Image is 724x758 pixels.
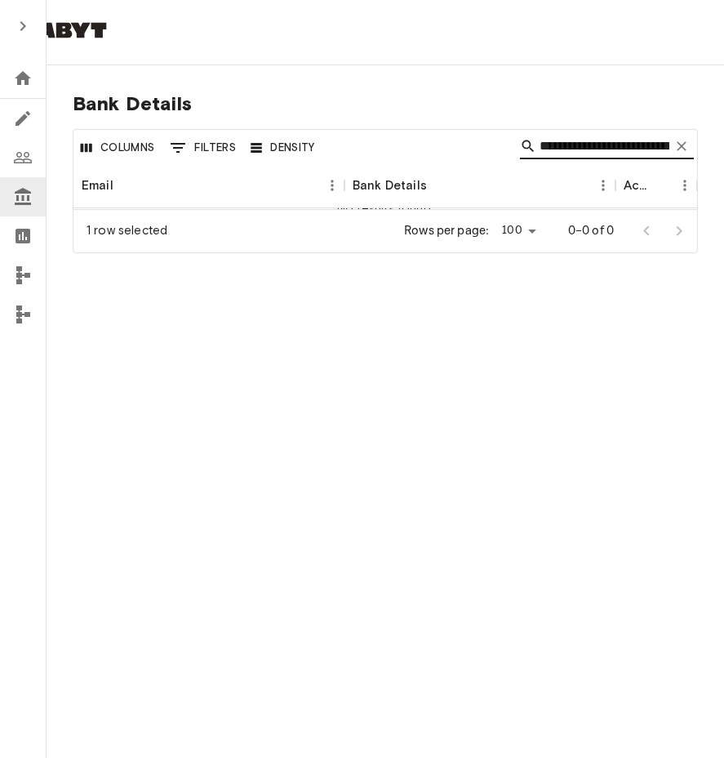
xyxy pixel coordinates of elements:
button: Density [247,136,319,161]
div: No results found. [73,208,697,209]
p: Rows per page: [404,222,489,239]
span: Bank Details [73,91,698,116]
div: Email [73,163,344,208]
img: Habyt [13,22,111,38]
button: Menu [320,173,344,198]
button: Select columns [77,136,159,161]
div: Bank Details [353,163,427,208]
div: 100 [495,219,541,243]
div: Email [82,163,113,208]
div: Actions [615,163,697,208]
div: Actions [624,163,650,208]
button: Sort [650,174,673,197]
button: Clear [669,134,694,158]
button: Sort [113,174,136,197]
div: Search [520,133,694,163]
div: Bank Details [344,163,615,208]
button: Menu [591,173,615,198]
div: 1 row selected [87,222,167,239]
button: Show filters [166,135,241,161]
button: Menu [673,173,697,198]
p: 0–0 of 0 [568,222,614,239]
button: Sort [427,174,450,197]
